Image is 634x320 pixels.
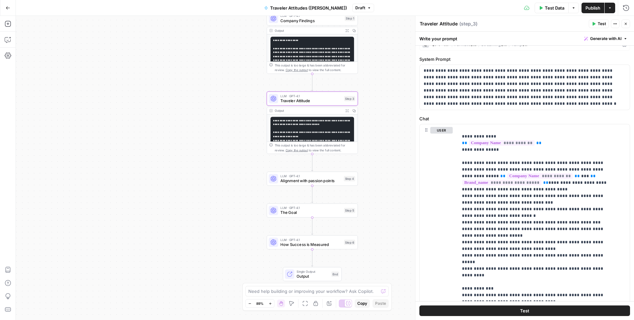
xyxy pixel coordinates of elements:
span: Company Findings [280,18,342,23]
div: Step 5 [344,208,355,213]
div: Single OutputOutputEnd [267,267,358,281]
button: Draft [352,4,374,12]
label: Chat [419,115,630,122]
span: How Success is Measured [280,241,341,247]
span: Test [520,307,529,314]
g: Edge from step_5 to step_6 [311,218,313,235]
button: Test [589,20,609,28]
span: LLM · GPT-4.1 [280,237,341,242]
span: LLM · GPT-4.1 [280,174,341,178]
span: Test Data [545,5,564,11]
div: LLM · GPT-4.1How Success is MeasuredStep 6 [267,235,358,250]
button: Publish [581,3,604,13]
span: ( step_3 ) [459,20,477,27]
button: Paste [372,299,389,308]
div: Step 6 [344,240,355,245]
span: Traveler Attitudes ([PERSON_NAME]) [270,5,347,11]
div: Write your prompt [415,32,634,45]
g: Edge from step_6 to end [311,249,313,266]
div: This output is too large & has been abbreviated for review. to view the full content. [275,63,355,72]
div: Output [275,28,342,33]
button: Generate with AI [581,34,630,43]
span: LLM · GPT-4.1 [280,206,341,210]
span: 0.7 [522,42,528,47]
button: Test [419,305,630,316]
div: This output is too large & has been abbreviated for review. to view the full content. [275,143,355,153]
span: Copy [357,300,367,306]
button: Test Data [535,3,568,13]
span: LLM · GPT-4.1 [280,14,342,18]
span: Temp [511,42,522,47]
span: Alignment with passion points [280,178,341,184]
button: user [430,127,453,134]
g: Edge from step_1 to step_3 [311,74,313,91]
span: ON [501,42,507,47]
span: Generate with AI [590,36,621,42]
div: Step 4 [344,176,355,181]
label: System Prompt [419,56,630,62]
span: Paste [375,300,386,306]
span: Copy the output [286,148,308,152]
span: Test [598,21,606,27]
span: | [451,41,454,47]
g: Edge from step_3 to step_4 [311,154,313,171]
span: Text [468,42,476,47]
button: Traveler Attitudes ([PERSON_NAME]) [260,3,351,13]
div: Step 3 [344,96,355,101]
textarea: Traveler Attitude [420,20,458,27]
div: LLM · GPT-4.1The GoalStep 5 [267,203,358,218]
div: Step 1 [345,16,355,21]
g: Edge from step_4 to step_5 [311,186,313,203]
div: Output [275,108,342,113]
span: Format [454,42,468,47]
span: 89% [256,301,264,306]
span: Traveler Attitude [280,98,341,104]
span: Copy the output [286,68,308,72]
span: Draft [355,5,365,11]
span: The Goal [280,210,341,216]
button: Copy [355,299,370,308]
span: Output [297,273,329,279]
span: LLM · GPT-4.1 [280,94,341,98]
span: Streaming [481,42,501,47]
div: LLM · GPT-4.1Alignment with passion pointsStep 4 [267,172,358,186]
span: Single Output [297,269,329,274]
span: Publish [585,5,600,11]
span: | [507,41,511,47]
div: End [332,271,339,277]
span: | [476,41,481,47]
